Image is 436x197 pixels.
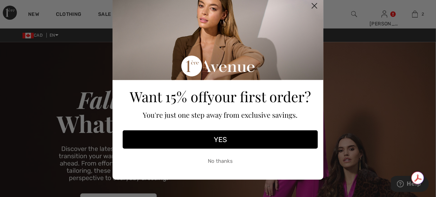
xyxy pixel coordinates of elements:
[130,87,207,106] span: Want 15% off
[207,87,311,106] span: your first order?
[123,130,318,149] button: YES
[123,152,318,170] button: No thanks
[16,5,30,11] span: Help
[143,110,298,119] span: You're just one step away from exclusive savings.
